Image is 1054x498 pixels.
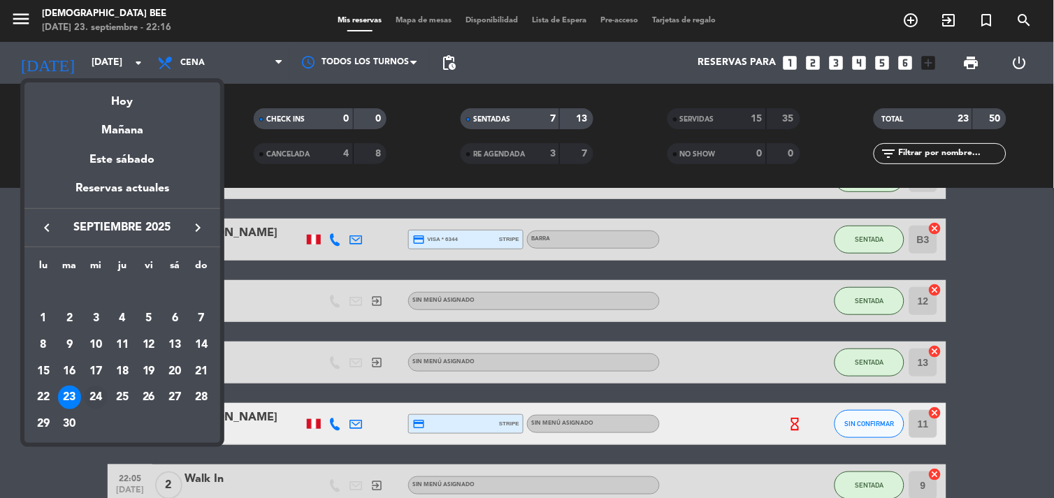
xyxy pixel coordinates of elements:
[189,360,213,383] div: 21
[30,358,57,385] td: 15 de septiembre de 2025
[109,332,136,358] td: 11 de septiembre de 2025
[162,384,189,411] td: 27 de septiembre de 2025
[30,411,57,437] td: 29 de septiembre de 2025
[162,258,189,279] th: sábado
[82,332,109,358] td: 10 de septiembre de 2025
[57,358,83,385] td: 16 de septiembre de 2025
[163,307,187,330] div: 6
[163,333,187,357] div: 13
[24,111,220,140] div: Mañana
[162,358,189,385] td: 20 de septiembre de 2025
[137,386,161,409] div: 26
[162,332,189,358] td: 13 de septiembre de 2025
[30,258,57,279] th: lunes
[189,333,213,357] div: 14
[84,333,108,357] div: 10
[136,258,162,279] th: viernes
[189,219,206,236] i: keyboard_arrow_right
[189,386,213,409] div: 28
[82,305,109,332] td: 3 de septiembre de 2025
[109,305,136,332] td: 4 de septiembre de 2025
[136,358,162,385] td: 19 de septiembre de 2025
[59,219,185,237] span: septiembre 2025
[31,360,55,383] div: 15
[110,307,134,330] div: 4
[58,307,82,330] div: 2
[162,305,189,332] td: 6 de septiembre de 2025
[24,180,220,208] div: Reservas actuales
[188,305,215,332] td: 7 de septiembre de 2025
[137,333,161,357] div: 12
[136,384,162,411] td: 26 de septiembre de 2025
[24,82,220,111] div: Hoy
[57,258,83,279] th: martes
[109,258,136,279] th: jueves
[24,140,220,180] div: Este sábado
[30,279,215,306] td: SEP.
[57,332,83,358] td: 9 de septiembre de 2025
[82,384,109,411] td: 24 de septiembre de 2025
[82,358,109,385] td: 17 de septiembre de 2025
[57,384,83,411] td: 23 de septiembre de 2025
[84,386,108,409] div: 24
[58,333,82,357] div: 9
[188,332,215,358] td: 14 de septiembre de 2025
[31,307,55,330] div: 1
[31,386,55,409] div: 22
[188,358,215,385] td: 21 de septiembre de 2025
[110,360,134,383] div: 18
[109,358,136,385] td: 18 de septiembre de 2025
[31,333,55,357] div: 8
[82,258,109,279] th: miércoles
[185,219,210,237] button: keyboard_arrow_right
[30,305,57,332] td: 1 de septiembre de 2025
[84,307,108,330] div: 3
[57,411,83,437] td: 30 de septiembre de 2025
[110,333,134,357] div: 11
[136,332,162,358] td: 12 de septiembre de 2025
[58,412,82,436] div: 30
[110,386,134,409] div: 25
[163,360,187,383] div: 20
[30,384,57,411] td: 22 de septiembre de 2025
[57,305,83,332] td: 2 de septiembre de 2025
[58,360,82,383] div: 16
[58,386,82,409] div: 23
[189,307,213,330] div: 7
[163,386,187,409] div: 27
[137,360,161,383] div: 19
[84,360,108,383] div: 17
[34,219,59,237] button: keyboard_arrow_left
[137,307,161,330] div: 5
[31,412,55,436] div: 29
[109,384,136,411] td: 25 de septiembre de 2025
[188,384,215,411] td: 28 de septiembre de 2025
[136,305,162,332] td: 5 de septiembre de 2025
[30,332,57,358] td: 8 de septiembre de 2025
[38,219,55,236] i: keyboard_arrow_left
[188,258,215,279] th: domingo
